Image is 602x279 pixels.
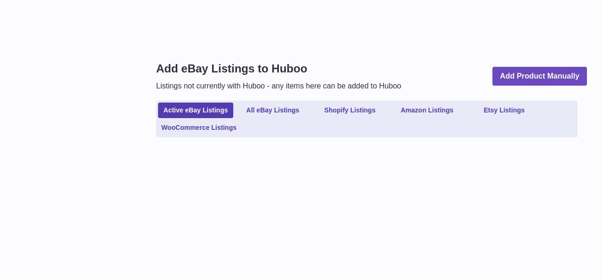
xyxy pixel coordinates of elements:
a: Shopify Listings [312,103,388,118]
a: All eBay Listings [235,103,310,118]
a: Amazon Listings [389,103,465,118]
a: Active eBay Listings [158,103,233,118]
a: Add Product Manually [492,67,587,86]
a: WooCommerce Listings [158,120,240,136]
a: Etsy Listings [467,103,542,118]
h1: Add eBay Listings to Huboo [156,61,401,76]
p: Listings not currently with Huboo - any items here can be added to Huboo [156,81,401,91]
